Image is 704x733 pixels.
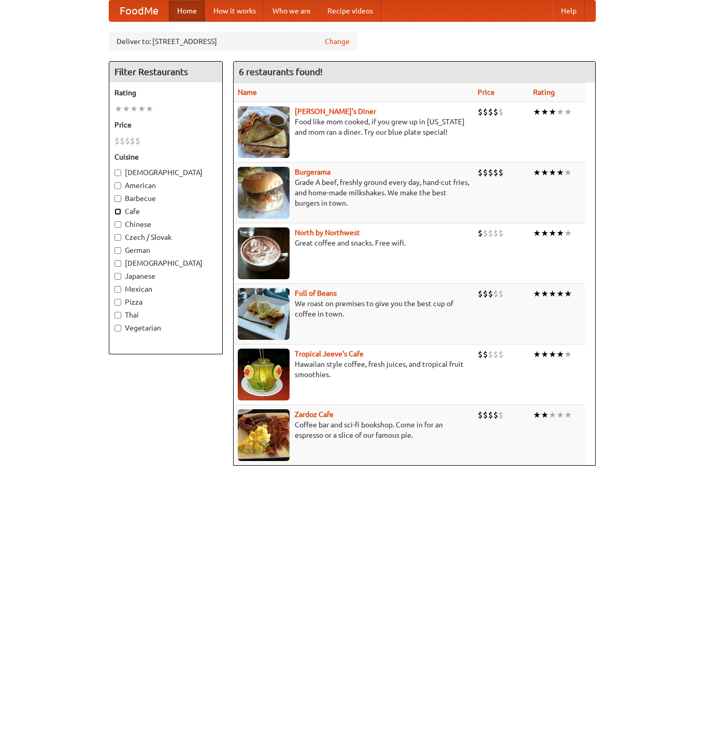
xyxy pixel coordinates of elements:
[114,180,217,191] label: American
[483,349,488,360] li: $
[238,409,290,461] img: zardoz.jpg
[533,167,541,178] li: ★
[488,167,493,178] li: $
[493,167,498,178] li: $
[549,227,556,239] li: ★
[483,409,488,421] li: $
[114,312,121,319] input: Thai
[541,409,549,421] li: ★
[238,288,290,340] img: beans.jpg
[114,193,217,204] label: Barbecue
[238,167,290,219] img: burgerama.jpg
[114,169,121,176] input: [DEMOGRAPHIC_DATA]
[114,208,121,215] input: Cafe
[533,227,541,239] li: ★
[549,349,556,360] li: ★
[478,88,495,96] a: Price
[556,227,564,239] li: ★
[478,349,483,360] li: $
[130,103,138,114] li: ★
[533,409,541,421] li: ★
[553,1,585,21] a: Help
[498,106,504,118] li: $
[114,323,217,333] label: Vegetarian
[478,106,483,118] li: $
[238,298,469,319] p: We roast on premises to give you the best cup of coffee in town.
[114,299,121,306] input: Pizza
[564,167,572,178] li: ★
[109,1,169,21] a: FoodMe
[205,1,264,21] a: How it works
[295,350,364,358] b: Tropical Jeeve's Cafe
[138,103,146,114] li: ★
[238,117,469,137] p: Food like mom cooked, if you grew up in [US_STATE] and mom ran a diner. Try our blue plate special!
[556,288,564,299] li: ★
[325,36,350,47] a: Change
[114,247,121,254] input: German
[125,135,130,147] li: $
[549,409,556,421] li: ★
[114,310,217,320] label: Thai
[533,106,541,118] li: ★
[295,107,376,116] a: [PERSON_NAME]'s Diner
[295,168,331,176] a: Burgerama
[114,195,121,202] input: Barbecue
[114,325,121,332] input: Vegetarian
[319,1,381,21] a: Recipe videos
[238,88,257,96] a: Name
[564,349,572,360] li: ★
[533,349,541,360] li: ★
[238,238,469,248] p: Great coffee and snacks. Free wifi.
[483,288,488,299] li: $
[549,288,556,299] li: ★
[114,182,121,189] input: American
[114,135,120,147] li: $
[114,234,121,241] input: Czech / Slovak
[533,88,555,96] a: Rating
[533,288,541,299] li: ★
[488,349,493,360] li: $
[493,409,498,421] li: $
[114,258,217,268] label: [DEMOGRAPHIC_DATA]
[114,286,121,293] input: Mexican
[264,1,319,21] a: Who we are
[114,273,121,280] input: Japanese
[564,409,572,421] li: ★
[114,206,217,217] label: Cafe
[498,227,504,239] li: $
[478,167,483,178] li: $
[498,409,504,421] li: $
[295,410,334,419] a: Zardoz Cafe
[295,289,337,297] b: Full of Beans
[498,288,504,299] li: $
[114,297,217,307] label: Pizza
[483,167,488,178] li: $
[541,288,549,299] li: ★
[493,227,498,239] li: $
[114,167,217,178] label: [DEMOGRAPHIC_DATA]
[109,32,357,51] div: Deliver to: [STREET_ADDRESS]
[549,106,556,118] li: ★
[238,177,469,208] p: Grade A beef, freshly ground every day, hand-cut fries, and home-made milkshakes. We make the bes...
[109,62,222,82] h4: Filter Restaurants
[478,227,483,239] li: $
[114,232,217,242] label: Czech / Slovak
[120,135,125,147] li: $
[114,284,217,294] label: Mexican
[114,103,122,114] li: ★
[549,167,556,178] li: ★
[146,103,153,114] li: ★
[169,1,205,21] a: Home
[114,271,217,281] label: Japanese
[488,409,493,421] li: $
[493,106,498,118] li: $
[541,106,549,118] li: ★
[295,228,360,237] b: North by Northwest
[564,106,572,118] li: ★
[239,67,323,77] ng-pluralize: 6 restaurants found!
[135,135,140,147] li: $
[478,409,483,421] li: $
[488,106,493,118] li: $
